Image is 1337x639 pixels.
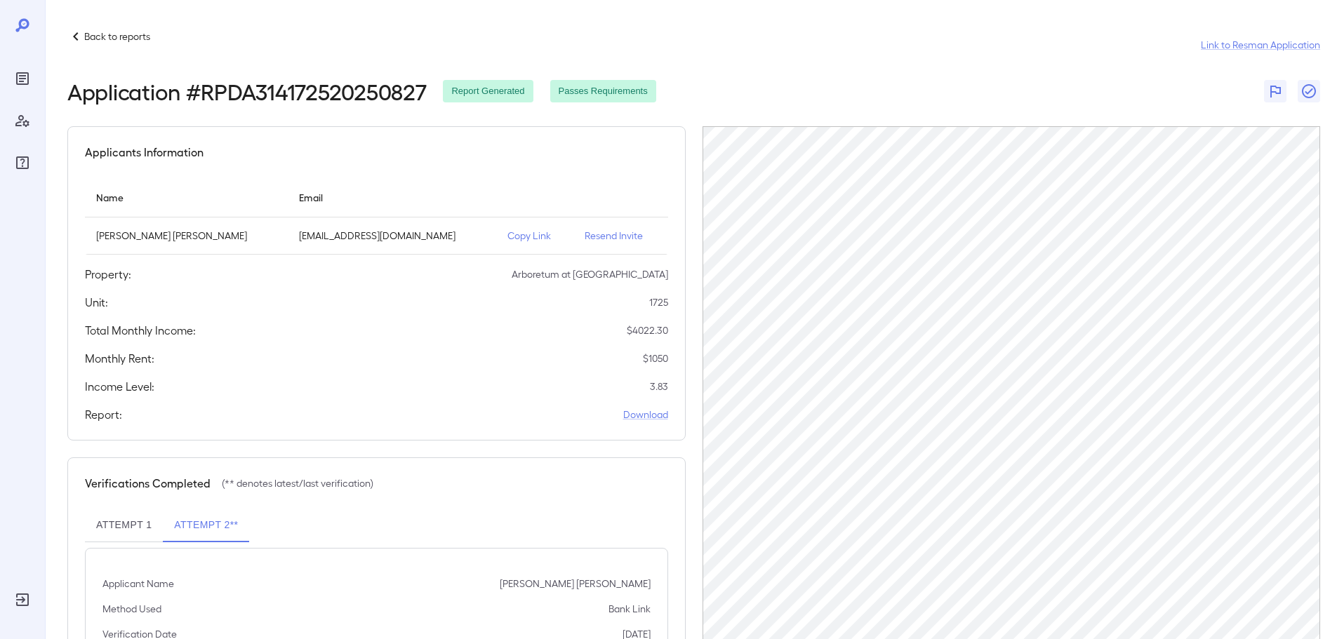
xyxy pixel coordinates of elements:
h5: Income Level: [85,378,154,395]
p: Method Used [102,602,161,616]
p: Resend Invite [585,229,656,243]
p: Back to reports [84,29,150,43]
p: [PERSON_NAME] [PERSON_NAME] [500,577,651,591]
p: Bank Link [608,602,651,616]
div: Reports [11,67,34,90]
th: Name [85,177,288,217]
button: Close Report [1298,80,1320,102]
button: Flag Report [1264,80,1286,102]
p: Applicant Name [102,577,174,591]
p: $ 1050 [643,351,668,365]
h5: Unit: [85,294,108,311]
p: [PERSON_NAME] [PERSON_NAME] [96,229,277,243]
div: Manage Users [11,109,34,132]
div: FAQ [11,152,34,174]
p: 1725 [649,295,668,309]
h5: Report: [85,406,122,423]
p: Arboretum at [GEOGRAPHIC_DATA] [512,267,668,281]
h5: Verifications Completed [85,475,211,492]
div: Log Out [11,588,34,611]
h5: Monthly Rent: [85,350,154,367]
a: Link to Resman Application [1201,38,1320,52]
button: Attempt 2** [163,509,249,542]
h5: Property: [85,266,131,283]
p: 3.83 [650,379,668,394]
h5: Applicants Information [85,144,204,161]
button: Attempt 1 [85,509,163,542]
h5: Total Monthly Income: [85,322,196,339]
span: Report Generated [443,85,533,98]
span: Passes Requirements [550,85,656,98]
table: simple table [85,177,668,255]
th: Email [288,177,497,217]
h2: Application # RPDA314172520250827 [67,79,426,104]
p: Copy Link [507,229,562,243]
a: Download [623,408,668,422]
p: (** denotes latest/last verification) [222,476,373,490]
p: [EMAIL_ADDRESS][DOMAIN_NAME] [299,229,486,243]
p: $ 4022.30 [627,323,668,337]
